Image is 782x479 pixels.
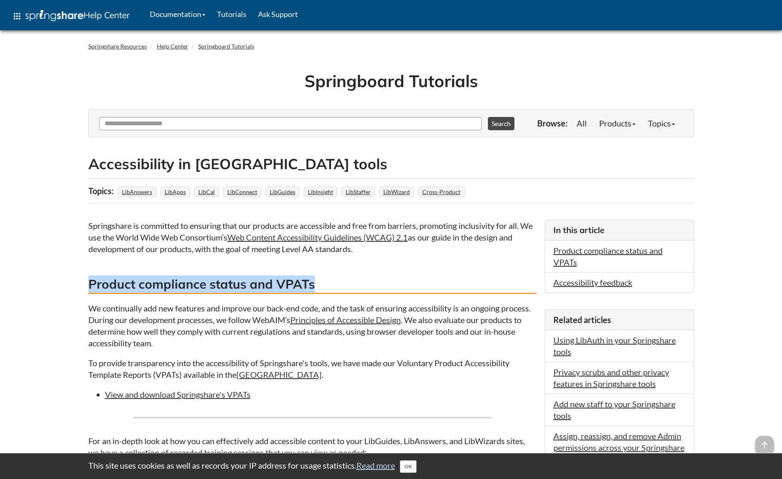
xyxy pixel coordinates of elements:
[80,460,702,473] div: This site uses cookies as well as records your IP address for usage statistics.
[570,115,593,131] a: All
[307,186,334,198] a: LibInsight
[553,277,632,287] a: Accessibility feedback
[88,302,536,349] p: We continually add new features and improve our back-end code, and the task of ensuring accessibi...
[236,370,322,379] a: [GEOGRAPHIC_DATA]
[198,43,254,50] a: Springboard Tutorials
[553,224,685,236] h3: In this article
[163,186,187,198] a: LibApps
[382,186,411,198] a: LibWizard
[88,154,694,174] h2: Accessibility in [GEOGRAPHIC_DATA] tools
[537,117,568,129] p: Browse:
[593,115,642,131] a: Products
[755,437,774,447] a: arrow_upward
[88,183,116,199] div: Topics:
[144,4,211,24] a: Documentation
[121,186,153,198] a: LibAnswers
[211,4,252,24] a: Tutorials
[252,4,304,24] a: Ask Support
[83,10,130,20] span: Help Center
[553,315,611,325] span: Related articles
[553,367,669,389] a: Privacy scrubs and other privacy features in Springshare tools
[12,11,22,21] span: apps
[356,460,395,470] a: Read more
[553,335,676,357] a: Using LibAuth in your Springshare tools
[226,186,258,198] a: LibConnect
[227,232,408,242] a: Web Content Accessibility Guidelines (WCAG) 2.1
[344,186,372,198] a: LibStaffer
[105,389,251,399] a: View and download Springshare's VPATs
[88,357,536,380] p: To provide transparency into the accessibility of Springshare's tools, we have made our Voluntary...
[553,246,663,267] a: Product compliance status and VPATs
[95,69,688,92] h1: Springboard Tutorials
[553,431,685,464] a: Assign, reassign, and remove Admin permissions across your Springshare tools
[88,275,536,294] h3: Product compliance status and VPATs
[88,220,536,255] p: Springshare is committed to ensuring that our products are accessible and free from barriers, pro...
[290,315,401,325] a: Principles of Accessible Design
[553,399,675,421] a: Add new staff to your Springshare tools
[25,10,83,21] img: Springshare
[421,186,462,198] a: Cross-Product
[488,117,514,130] button: Search
[6,4,136,29] a: apps Help Center
[642,115,681,131] a: Topics
[197,186,216,198] a: LibCal
[400,460,417,473] button: Close
[268,186,297,198] a: LibGuides
[88,43,147,50] a: Springshare Resources
[88,435,536,458] p: For an in-depth look at how you can effectively add accessible content to your LibGuides, LibAnsw...
[157,43,188,50] a: Help Center
[755,436,774,454] span: arrow_upward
